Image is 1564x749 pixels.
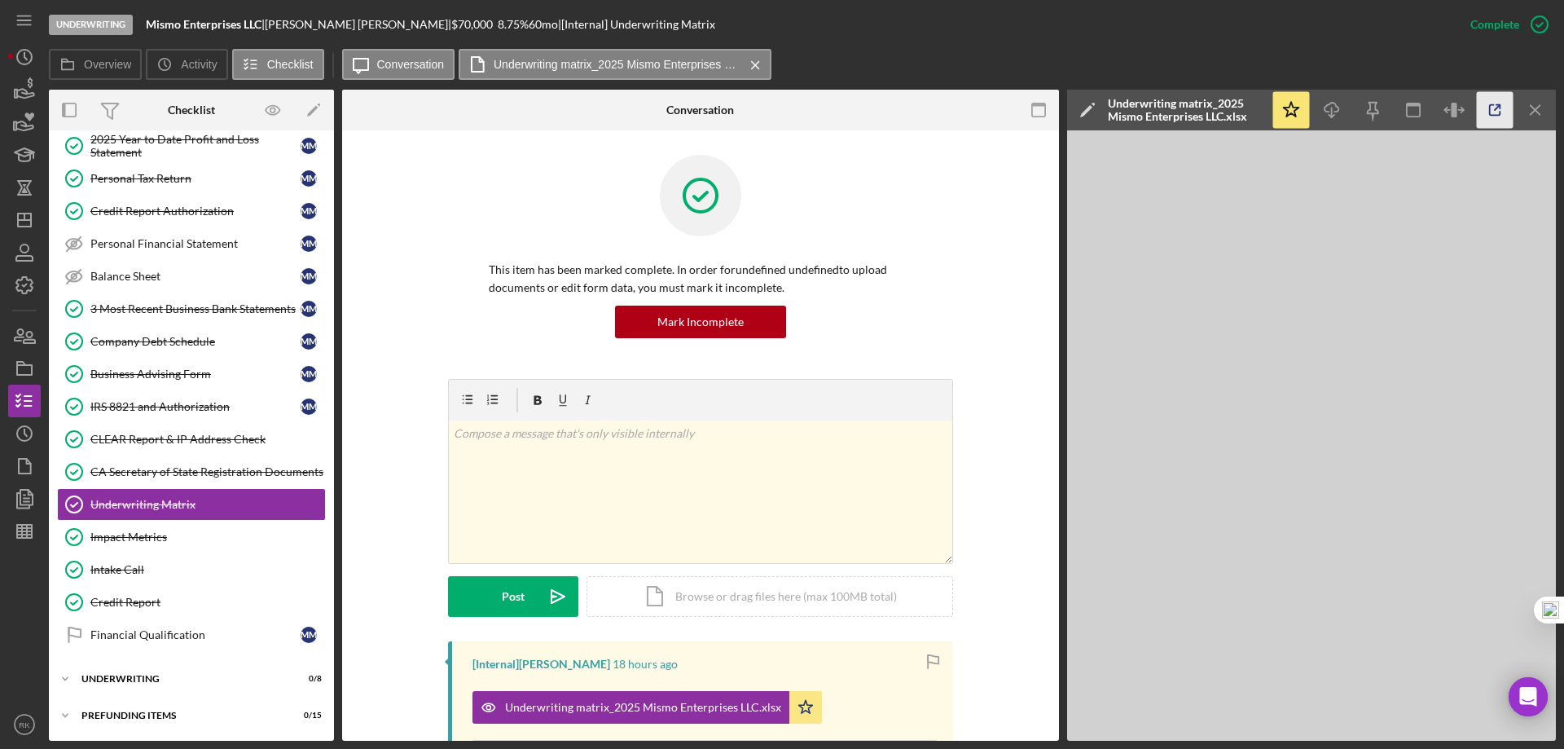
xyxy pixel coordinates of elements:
[146,49,227,80] button: Activity
[498,18,529,31] div: 8.75 %
[168,104,215,117] div: Checklist
[90,172,301,185] div: Personal Tax Return
[558,18,715,31] div: | [Internal] Underwriting Matrix
[301,399,317,415] div: M M
[90,302,301,315] div: 3 Most Recent Business Bank Statements
[265,18,451,31] div: [PERSON_NAME] [PERSON_NAME] |
[666,104,734,117] div: Conversation
[19,720,30,729] text: RK
[1454,8,1556,41] button: Complete
[90,433,325,446] div: CLEAR Report & IP Address Check
[57,423,326,456] a: CLEAR Report & IP Address Check
[301,236,317,252] div: M M
[529,18,558,31] div: 60 mo
[1108,97,1263,123] div: Underwriting matrix_2025 Mismo Enterprises LLC.xlsx
[146,17,261,31] b: Mismo Enterprises LLC
[451,17,493,31] span: $70,000
[459,49,771,80] button: Underwriting matrix_2025 Mismo Enterprises LLC.xlsx
[57,488,326,521] a: Underwriting Matrix
[90,237,301,250] div: Personal Financial Statement
[232,49,324,80] button: Checklist
[613,658,678,671] time: 2025-09-12 01:10
[57,325,326,358] a: Company Debt ScheduleMM
[8,708,41,741] button: RK
[472,658,610,671] div: [Internal] [PERSON_NAME]
[301,333,317,350] div: M M
[90,563,325,576] div: Intake Call
[301,301,317,317] div: M M
[292,711,322,720] div: 0 / 15
[81,711,281,720] div: Prefunding Items
[90,270,301,283] div: Balance Sheet
[267,58,314,71] label: Checklist
[494,58,738,71] label: Underwriting matrix_2025 Mismo Enterprises LLC.xlsx
[448,576,578,617] button: Post
[301,203,317,219] div: M M
[657,306,744,338] div: Mark Incomplete
[57,293,326,325] a: 3 Most Recent Business Bank StatementsMM
[57,521,326,553] a: Impact Metrics
[81,674,281,684] div: Underwriting
[90,465,325,478] div: CA Secretary of State Registration Documents
[90,498,325,511] div: Underwriting Matrix
[57,456,326,488] a: CA Secretary of State Registration Documents
[1067,130,1556,741] iframe: Document Preview
[1542,601,1559,619] img: one_i.png
[57,130,326,162] a: 2025 Year to Date Profit and Loss StatementMM
[57,195,326,227] a: Credit Report AuthorizationMM
[292,674,322,684] div: 0 / 8
[301,268,317,284] div: M M
[301,366,317,382] div: M M
[377,58,445,71] label: Conversation
[489,261,912,297] p: This item has been marked complete. In order for undefined undefined to upload documents or edit ...
[57,586,326,619] a: Credit Report
[90,205,301,218] div: Credit Report Authorization
[57,358,326,390] a: Business Advising FormMM
[1509,677,1548,716] div: Open Intercom Messenger
[90,531,325,544] div: Impact Metrics
[301,170,317,187] div: M M
[49,15,133,35] div: Underwriting
[57,390,326,423] a: IRS 8821 and AuthorizationMM
[90,400,301,413] div: IRS 8821 and Authorization
[57,553,326,586] a: Intake Call
[181,58,217,71] label: Activity
[84,58,131,71] label: Overview
[57,227,326,260] a: Personal Financial StatementMM
[57,619,326,651] a: Financial QualificationMM
[90,133,301,159] div: 2025 Year to Date Profit and Loss Statement
[90,628,301,641] div: Financial Qualification
[146,18,265,31] div: |
[1470,8,1519,41] div: Complete
[615,306,786,338] button: Mark Incomplete
[90,335,301,348] div: Company Debt Schedule
[57,162,326,195] a: Personal Tax ReturnMM
[505,701,781,714] div: Underwriting matrix_2025 Mismo Enterprises LLC.xlsx
[57,260,326,293] a: Balance SheetMM
[90,368,301,381] div: Business Advising Form
[502,576,525,617] div: Post
[90,596,325,609] div: Credit Report
[342,49,455,80] button: Conversation
[472,691,822,724] button: Underwriting matrix_2025 Mismo Enterprises LLC.xlsx
[49,49,142,80] button: Overview
[301,138,317,154] div: M M
[301,627,317,643] div: M M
